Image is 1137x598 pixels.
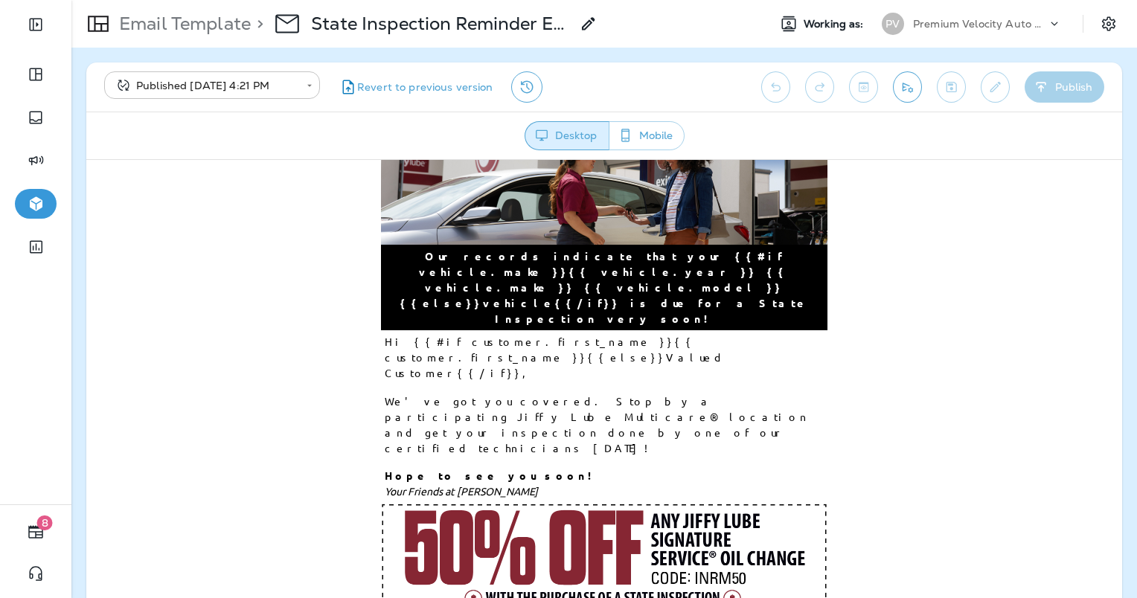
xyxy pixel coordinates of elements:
[15,10,57,39] button: Expand Sidebar
[314,89,722,165] span: Our records indicate that your {{#if vehicle.make }}{{ vehicle.year }} {{ vehicle.make }} {{ vehi...
[609,121,685,150] button: Mobile
[295,343,741,464] img: INRM50_rev.png
[298,324,452,338] span: Your Friends at [PERSON_NAME]
[15,517,57,547] button: 8
[251,13,263,35] p: >
[311,13,571,35] p: State Inspection Reminder Email
[913,18,1047,30] p: Premium Velocity Auto dba Jiffy Lube
[298,175,638,219] span: Hi {{#if customer.first_name }}{{ customer.first_name }}{{else}}Valued Customer{{/if}},
[332,71,499,103] button: Revert to previous version
[882,13,904,35] div: PV
[511,71,542,103] button: View Changelog
[298,309,512,322] span: Hope to see you soon!
[115,78,296,93] div: Published [DATE] 4:21 PM
[525,121,609,150] button: Desktop
[804,18,867,30] span: Working as:
[893,71,922,103] button: Send test email
[37,515,53,530] span: 8
[357,80,493,94] span: Revert to previous version
[298,234,723,295] span: We've got you covered. Stop by a participating Jiffy Lube Multicare® location and get your inspec...
[1095,10,1122,37] button: Settings
[113,13,251,35] p: Email Template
